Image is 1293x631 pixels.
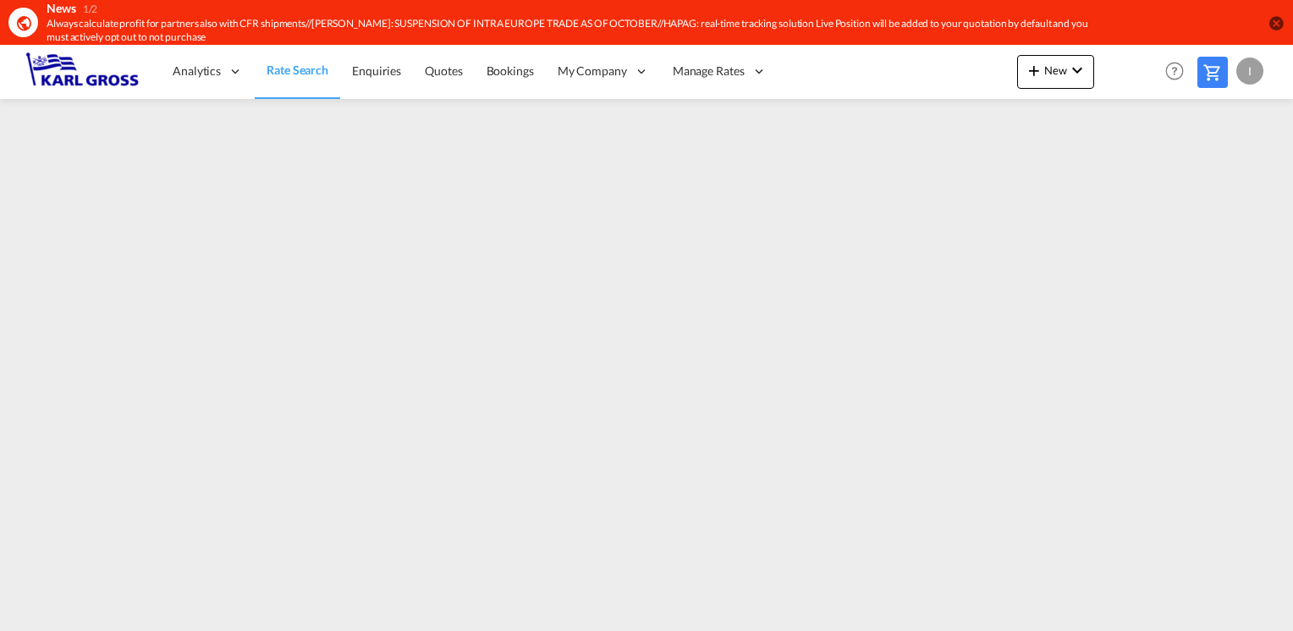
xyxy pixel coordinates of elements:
md-icon: icon-chevron-down [1067,60,1087,80]
div: I [1236,58,1263,85]
div: Analytics [161,44,255,99]
a: Quotes [413,44,474,99]
a: Bookings [475,44,546,99]
span: Rate Search [267,63,328,77]
span: Bookings [487,63,534,78]
span: Manage Rates [673,63,745,80]
span: My Company [558,63,627,80]
md-icon: icon-earth [15,14,32,31]
a: Enquiries [340,44,413,99]
span: Quotes [425,63,462,78]
a: Rate Search [255,44,340,99]
md-icon: icon-plus 400-fg [1024,60,1044,80]
div: Help [1160,57,1197,87]
button: icon-close-circle [1268,14,1285,31]
span: Analytics [173,63,221,80]
div: 1/2 [83,3,98,17]
span: New [1024,63,1087,77]
span: Enquiries [352,63,401,78]
div: Always calculate profit for partners also with CFR shipments//YANG MING: SUSPENSION OF INTRA EURO... [47,17,1093,46]
button: icon-plus 400-fgNewicon-chevron-down [1017,55,1094,89]
div: Manage Rates [661,44,779,99]
img: 3269c73066d711f095e541db4db89301.png [25,52,140,91]
div: My Company [546,44,661,99]
span: Help [1160,57,1189,85]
